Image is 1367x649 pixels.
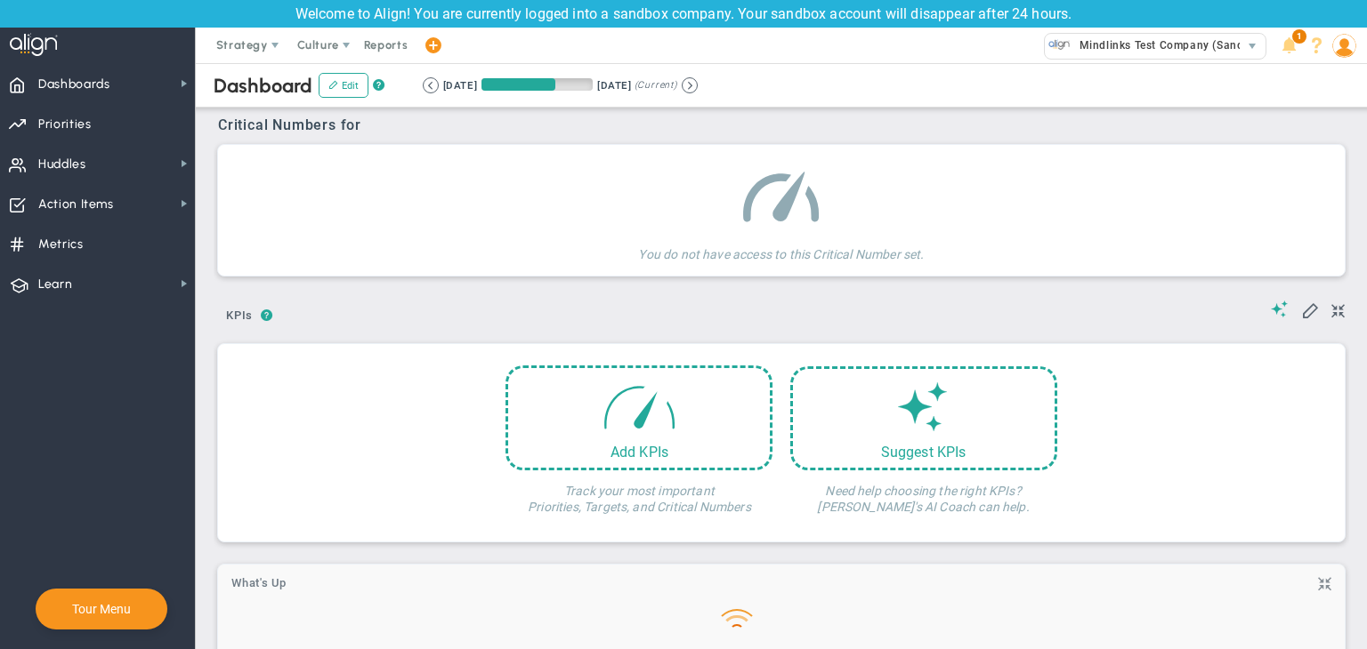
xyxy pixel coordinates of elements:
[1303,28,1331,63] li: Help & Frequently Asked Questions (FAQ)
[1275,28,1303,63] li: Announcements
[508,444,770,461] div: Add KPIs
[38,226,84,263] span: Metrics
[38,266,72,303] span: Learn
[423,77,439,93] button: Go to previous period
[597,77,631,93] div: [DATE]
[216,38,268,52] span: Strategy
[297,38,339,52] span: Culture
[218,301,261,330] span: KPIs
[218,301,261,333] button: KPIs
[1332,34,1356,58] img: 207982.Person.photo
[67,601,136,617] button: Tour Menu
[682,77,698,93] button: Go to next period
[355,28,417,63] span: Reports
[635,77,677,93] span: (Current)
[1301,300,1319,318] span: Edit My KPIs
[506,470,772,515] h4: Track your most important Priorities, Targets, and Critical Numbers
[38,146,86,183] span: Huddles
[38,106,92,143] span: Priorities
[214,74,312,98] span: Dashboard
[1071,34,1267,57] span: Mindlinks Test Company (Sandbox)
[793,444,1055,461] div: Suggest KPIs
[443,77,477,93] div: [DATE]
[1240,34,1266,59] span: select
[638,234,924,262] h4: You do not have access to this Critical Number set.
[1271,300,1289,317] span: Suggestions (AI Feature)
[38,186,114,223] span: Action Items
[1292,29,1306,44] span: 1
[218,116,366,133] span: Critical Numbers for
[790,470,1057,515] h4: Need help choosing the right KPIs? [PERSON_NAME]'s AI Coach can help.
[481,78,593,91] div: Period Progress: 66% Day 60 of 90 with 30 remaining.
[1048,34,1071,56] img: 33514.Company.photo
[319,73,368,98] button: Edit
[38,66,110,103] span: Dashboards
